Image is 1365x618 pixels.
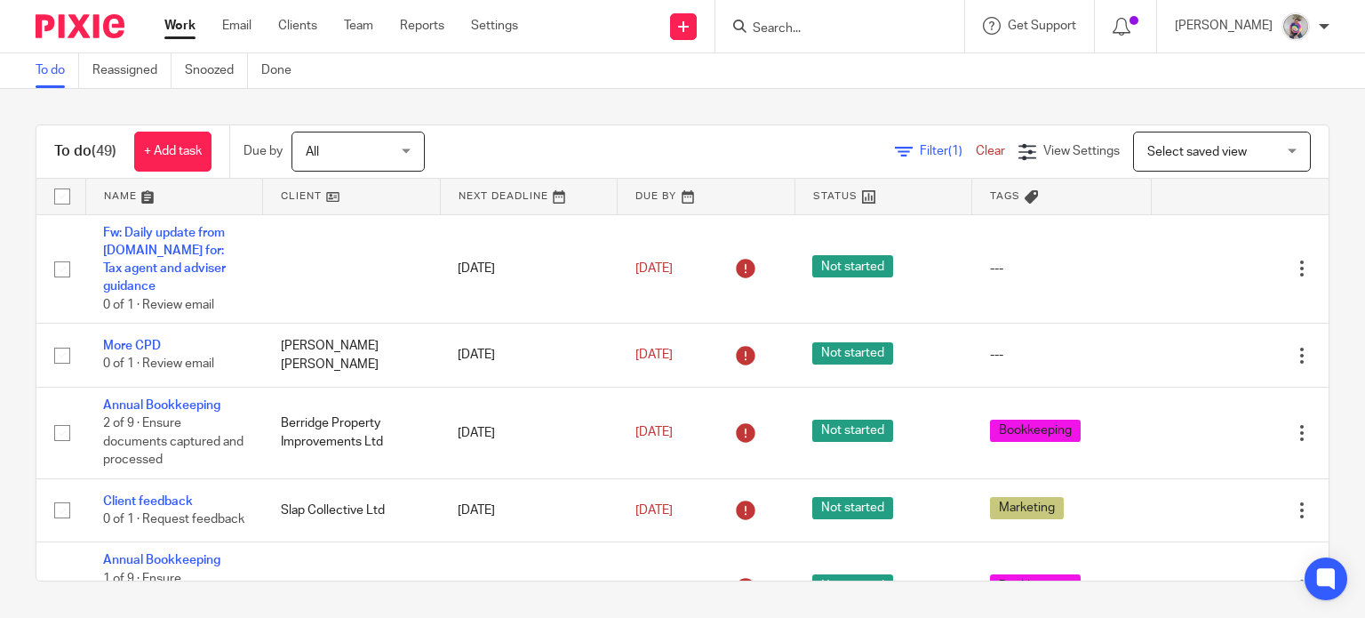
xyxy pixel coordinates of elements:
[222,17,251,35] a: Email
[344,17,373,35] a: Team
[92,53,172,88] a: Reassigned
[103,399,220,412] a: Annual Bookkeeping
[243,142,283,160] p: Due by
[440,324,618,387] td: [DATE]
[990,574,1081,597] span: Bookkeeping
[812,342,893,365] span: Not started
[261,53,305,88] a: Done
[103,513,244,526] span: 0 of 1 · Request feedback
[134,132,212,172] a: + Add task
[471,17,518,35] a: Settings
[812,420,893,442] span: Not started
[440,387,618,478] td: [DATE]
[103,227,226,293] a: Fw: Daily update from [DOMAIN_NAME] for: Tax agent and adviser guidance
[263,478,441,542] td: Slap Collective Ltd
[990,420,1081,442] span: Bookkeeping
[103,554,220,566] a: Annual Bookkeeping
[976,145,1005,157] a: Clear
[920,145,976,157] span: Filter
[164,17,196,35] a: Work
[990,497,1064,519] span: Marketing
[635,349,673,361] span: [DATE]
[92,144,116,158] span: (49)
[103,417,243,466] span: 2 of 9 · Ensure documents captured and processed
[306,146,319,158] span: All
[635,262,673,275] span: [DATE]
[263,324,441,387] td: [PERSON_NAME] [PERSON_NAME]
[400,17,444,35] a: Reports
[1147,146,1247,158] span: Select saved view
[185,53,248,88] a: Snoozed
[990,260,1134,277] div: ---
[635,427,673,439] span: [DATE]
[440,478,618,542] td: [DATE]
[812,255,893,277] span: Not started
[36,14,124,38] img: Pixie
[1175,17,1273,35] p: [PERSON_NAME]
[751,21,911,37] input: Search
[54,142,116,161] h1: To do
[635,504,673,517] span: [DATE]
[103,299,214,311] span: 0 of 1 · Review email
[36,53,79,88] a: To do
[948,145,962,157] span: (1)
[990,191,1020,201] span: Tags
[812,574,893,597] span: Not started
[1043,145,1120,157] span: View Settings
[440,214,618,324] td: [DATE]
[812,497,893,519] span: Not started
[103,340,161,352] a: More CPD
[1008,20,1076,32] span: Get Support
[103,358,214,371] span: 0 of 1 · Review email
[278,17,317,35] a: Clients
[1281,12,1310,41] img: DBTieDye.jpg
[263,387,441,478] td: Berridge Property Improvements Ltd
[103,495,193,508] a: Client feedback
[990,346,1134,364] div: ---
